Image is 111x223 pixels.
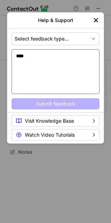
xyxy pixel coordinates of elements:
[12,129,99,141] button: Watch Video Tutorials
[91,119,95,123] img: ...
[12,33,99,45] button: feedback-type
[12,98,99,109] button: Submit feedback
[92,17,99,24] img: ...
[12,115,99,127] button: Visit Knowledge Base
[12,17,18,24] button: right-button
[16,132,75,138] span: Watch Video Tutorials
[16,118,74,124] span: Visit Knowledge Base
[15,36,87,42] div: Select feedback type...
[91,133,95,137] img: ...
[92,17,99,24] button: left-button
[36,101,75,107] span: Submit feedback
[18,17,92,23] div: Help & Support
